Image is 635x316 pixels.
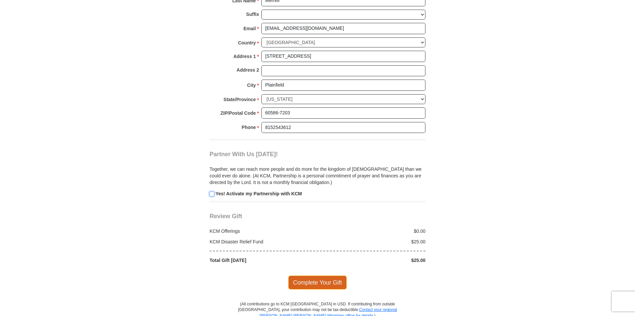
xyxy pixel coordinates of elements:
strong: Country [238,38,256,47]
strong: Yes! Activate my Partnership with KCM [216,191,302,196]
div: $25.00 [317,257,429,264]
strong: Email [243,24,256,33]
strong: State/Province [224,95,256,104]
strong: Suffix [246,10,259,19]
div: $0.00 [317,228,429,234]
span: Complete Your Gift [288,276,347,289]
div: $25.00 [317,238,429,245]
strong: Phone [242,123,256,132]
strong: Address 2 [236,65,259,75]
p: Together, we can reach more people and do more for the kingdom of [DEMOGRAPHIC_DATA] than we coul... [210,166,425,186]
span: Partner With Us [DATE]! [210,151,278,158]
div: Total Gift [DATE] [206,257,318,264]
div: KCM Disaster Relief Fund [206,238,318,245]
div: KCM Offerings [206,228,318,234]
strong: ZIP/Postal Code [221,108,256,118]
strong: City [247,81,256,90]
span: Review Gift [210,213,242,220]
strong: Address 1 [233,52,256,61]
